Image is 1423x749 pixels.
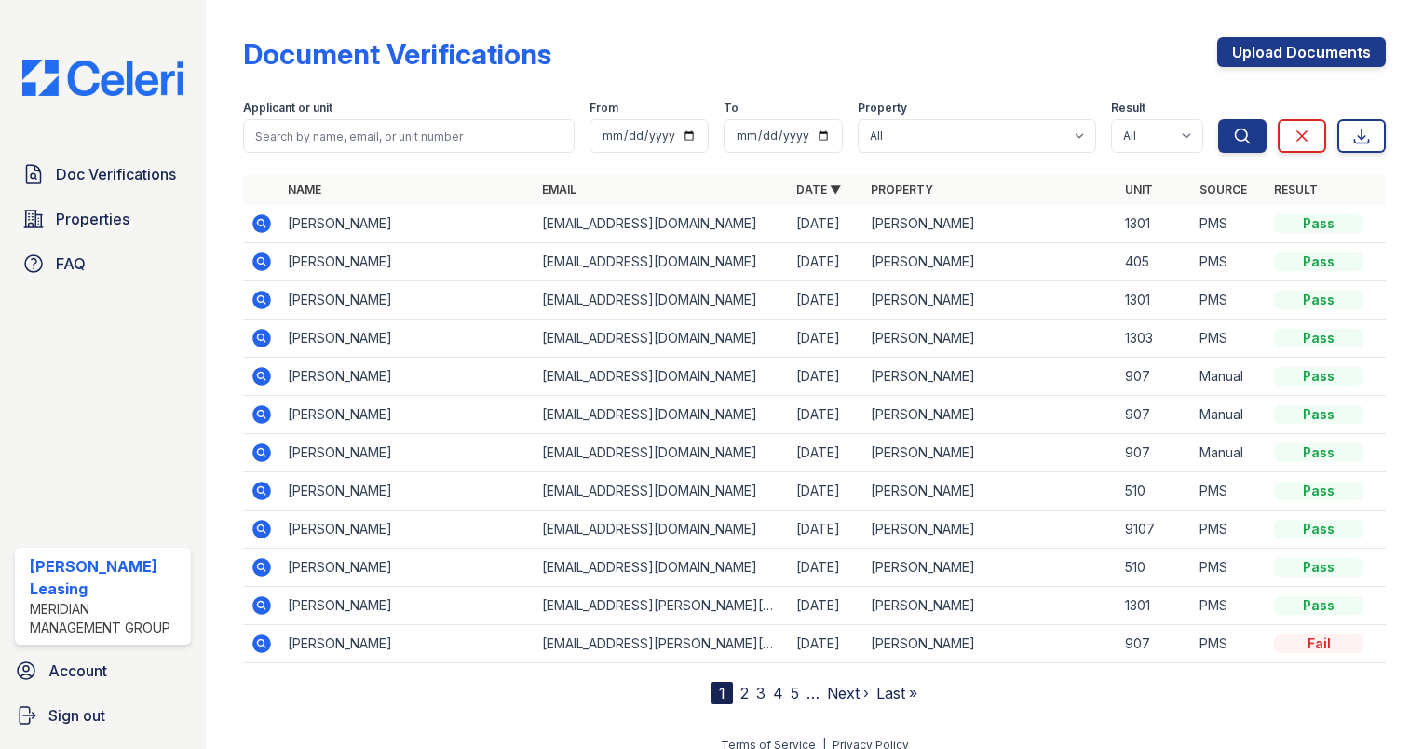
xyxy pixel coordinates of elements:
img: CE_Logo_Blue-a8612792a0a2168367f1c8372b55b34899dd931a85d93a1a3d3e32e68fde9ad4.png [7,60,198,96]
td: [EMAIL_ADDRESS][DOMAIN_NAME] [535,243,789,281]
td: PMS [1192,587,1267,625]
td: 1303 [1118,320,1192,358]
a: Email [542,183,576,197]
div: Pass [1274,291,1363,309]
td: [PERSON_NAME] [280,205,535,243]
td: [EMAIL_ADDRESS][PERSON_NAME][DOMAIN_NAME] [535,625,789,663]
td: [EMAIL_ADDRESS][DOMAIN_NAME] [535,320,789,358]
td: [PERSON_NAME] [280,358,535,396]
td: PMS [1192,625,1267,663]
td: [PERSON_NAME] [280,625,535,663]
label: To [724,101,739,116]
td: [EMAIL_ADDRESS][DOMAIN_NAME] [535,549,789,587]
td: 9107 [1118,511,1192,549]
td: [PERSON_NAME] [280,396,535,434]
div: Fail [1274,634,1363,653]
a: FAQ [15,245,191,282]
span: Properties [56,208,129,230]
td: [PERSON_NAME] [280,243,535,281]
td: Manual [1192,434,1267,472]
td: Manual [1192,358,1267,396]
td: 907 [1118,396,1192,434]
td: PMS [1192,549,1267,587]
td: PMS [1192,205,1267,243]
td: [PERSON_NAME] [280,587,535,625]
td: [DATE] [789,281,863,320]
a: Upload Documents [1217,37,1386,67]
td: [EMAIL_ADDRESS][DOMAIN_NAME] [535,205,789,243]
td: [PERSON_NAME] [863,472,1118,511]
td: [PERSON_NAME] [863,396,1118,434]
td: [DATE] [789,320,863,358]
a: Properties [15,200,191,238]
a: 5 [791,684,799,702]
div: Pass [1274,405,1363,424]
a: Account [7,652,198,689]
td: [PERSON_NAME] [863,358,1118,396]
td: [PERSON_NAME] [863,434,1118,472]
a: Date ▼ [796,183,841,197]
td: [PERSON_NAME] [863,511,1118,549]
td: [DATE] [789,434,863,472]
a: Doc Verifications [15,156,191,193]
td: PMS [1192,472,1267,511]
td: [EMAIL_ADDRESS][DOMAIN_NAME] [535,511,789,549]
td: [DATE] [789,625,863,663]
td: 510 [1118,549,1192,587]
label: Result [1111,101,1145,116]
div: Pass [1274,443,1363,462]
td: [DATE] [789,511,863,549]
td: [DATE] [789,472,863,511]
td: [DATE] [789,396,863,434]
td: 907 [1118,434,1192,472]
td: [DATE] [789,243,863,281]
div: Pass [1274,214,1363,233]
td: [PERSON_NAME] [280,281,535,320]
div: [PERSON_NAME] Leasing [30,555,183,600]
div: Pass [1274,252,1363,271]
td: PMS [1192,320,1267,358]
td: 405 [1118,243,1192,281]
td: [PERSON_NAME] [280,320,535,358]
td: 907 [1118,625,1192,663]
div: Pass [1274,596,1363,615]
a: Property [871,183,933,197]
td: [DATE] [789,358,863,396]
input: Search by name, email, or unit number [243,119,575,153]
a: Sign out [7,697,198,734]
div: Pass [1274,520,1363,538]
span: Doc Verifications [56,163,176,185]
td: [EMAIL_ADDRESS][DOMAIN_NAME] [535,434,789,472]
td: [DATE] [789,587,863,625]
td: [PERSON_NAME] [863,320,1118,358]
td: 1301 [1118,587,1192,625]
td: PMS [1192,511,1267,549]
td: [PERSON_NAME] [863,281,1118,320]
a: Last » [876,684,917,702]
td: [PERSON_NAME] [863,243,1118,281]
div: Document Verifications [243,37,551,71]
a: Next › [827,684,869,702]
td: [PERSON_NAME] [863,625,1118,663]
a: Result [1274,183,1318,197]
a: 3 [756,684,766,702]
a: Unit [1125,183,1153,197]
td: [PERSON_NAME] [863,205,1118,243]
td: [PERSON_NAME] [863,549,1118,587]
label: Applicant or unit [243,101,332,116]
div: Pass [1274,329,1363,347]
td: 907 [1118,358,1192,396]
td: [EMAIL_ADDRESS][DOMAIN_NAME] [535,358,789,396]
div: Pass [1274,558,1363,577]
td: [PERSON_NAME] [280,511,535,549]
td: [PERSON_NAME] [280,472,535,511]
div: Meridian Management Group [30,600,183,637]
td: 510 [1118,472,1192,511]
td: [EMAIL_ADDRESS][PERSON_NAME][DOMAIN_NAME] [535,587,789,625]
a: 4 [773,684,783,702]
a: 2 [740,684,749,702]
div: Pass [1274,482,1363,500]
span: FAQ [56,252,86,275]
span: Account [48,660,107,682]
